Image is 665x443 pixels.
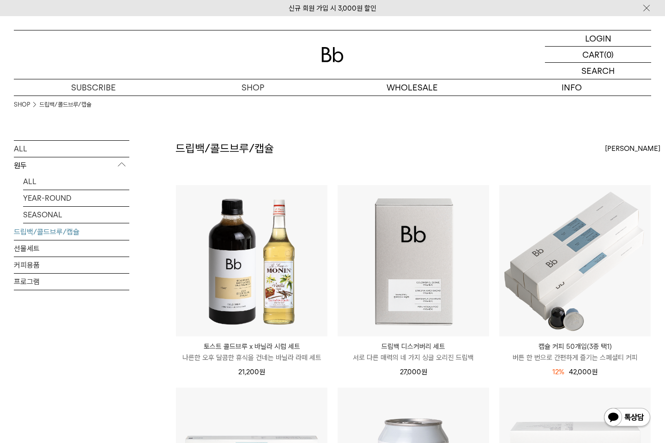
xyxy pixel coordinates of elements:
[499,341,651,352] p: 캡슐 커피 50개입(3종 택1)
[39,100,91,109] a: 드립백/콜드브루/캡슐
[605,143,660,154] span: [PERSON_NAME]
[175,141,274,156] h2: 드립백/콜드브루/캡슐
[259,368,265,376] span: 원
[176,341,327,363] a: 토스트 콜드브루 x 바닐라 시럽 세트 나른한 오후 달콤한 휴식을 건네는 바닐라 라떼 세트
[23,190,129,206] a: YEAR-ROUND
[332,79,492,96] p: WHOLESALE
[14,100,30,109] a: SHOP
[400,368,427,376] span: 27,000
[545,47,651,63] a: CART (0)
[176,352,327,363] p: 나른한 오후 달콤한 휴식을 건네는 바닐라 라떼 세트
[592,368,598,376] span: 원
[338,341,489,352] p: 드립백 디스커버리 세트
[603,407,651,429] img: 카카오톡 채널 1:1 채팅 버튼
[14,240,129,257] a: 선물세트
[552,366,564,377] div: 12%
[338,341,489,363] a: 드립백 디스커버리 세트 서로 다른 매력의 네 가지 싱글 오리진 드립백
[585,30,611,46] p: LOGIN
[176,185,327,336] img: 토스트 콜드브루 x 바닐라 시럽 세트
[14,274,129,290] a: 프로그램
[604,47,614,62] p: (0)
[321,47,344,62] img: 로고
[582,47,604,62] p: CART
[14,141,129,157] a: ALL
[14,224,129,240] a: 드립백/콜드브루/캡슐
[289,4,376,12] a: 신규 회원 가입 시 3,000원 할인
[14,79,173,96] a: SUBSCRIBE
[23,174,129,190] a: ALL
[238,368,265,376] span: 21,200
[492,79,651,96] p: INFO
[173,79,332,96] a: SHOP
[176,341,327,352] p: 토스트 콜드브루 x 바닐라 시럽 세트
[14,257,129,273] a: 커피용품
[499,185,651,336] img: 캡슐 커피 50개입(3종 택1)
[421,368,427,376] span: 원
[499,352,651,363] p: 버튼 한 번으로 간편하게 즐기는 스페셜티 커피
[23,207,129,223] a: SEASONAL
[499,341,651,363] a: 캡슐 커피 50개입(3종 택1) 버튼 한 번으로 간편하게 즐기는 스페셜티 커피
[545,30,651,47] a: LOGIN
[14,157,129,174] p: 원두
[569,368,598,376] span: 42,000
[581,63,615,79] p: SEARCH
[338,185,489,336] img: 드립백 디스커버리 세트
[338,352,489,363] p: 서로 다른 매력의 네 가지 싱글 오리진 드립백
